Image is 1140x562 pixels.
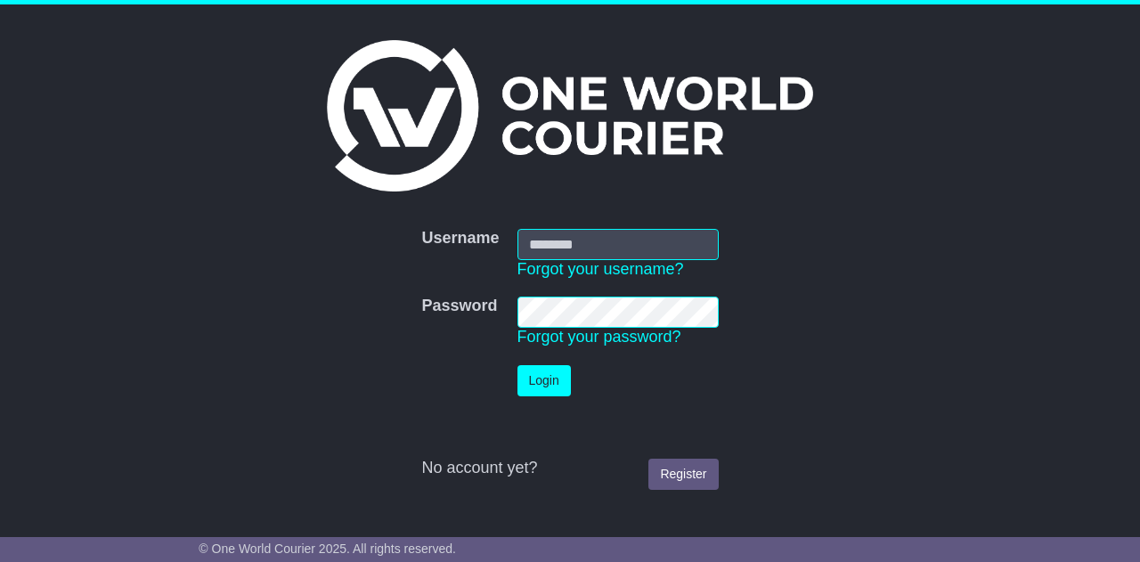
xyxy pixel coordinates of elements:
[421,297,497,316] label: Password
[648,459,718,490] a: Register
[421,229,499,248] label: Username
[517,260,684,278] a: Forgot your username?
[517,365,571,396] button: Login
[517,328,681,346] a: Forgot your password?
[421,459,718,478] div: No account yet?
[199,542,456,556] span: © One World Courier 2025. All rights reserved.
[327,40,813,191] img: One World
